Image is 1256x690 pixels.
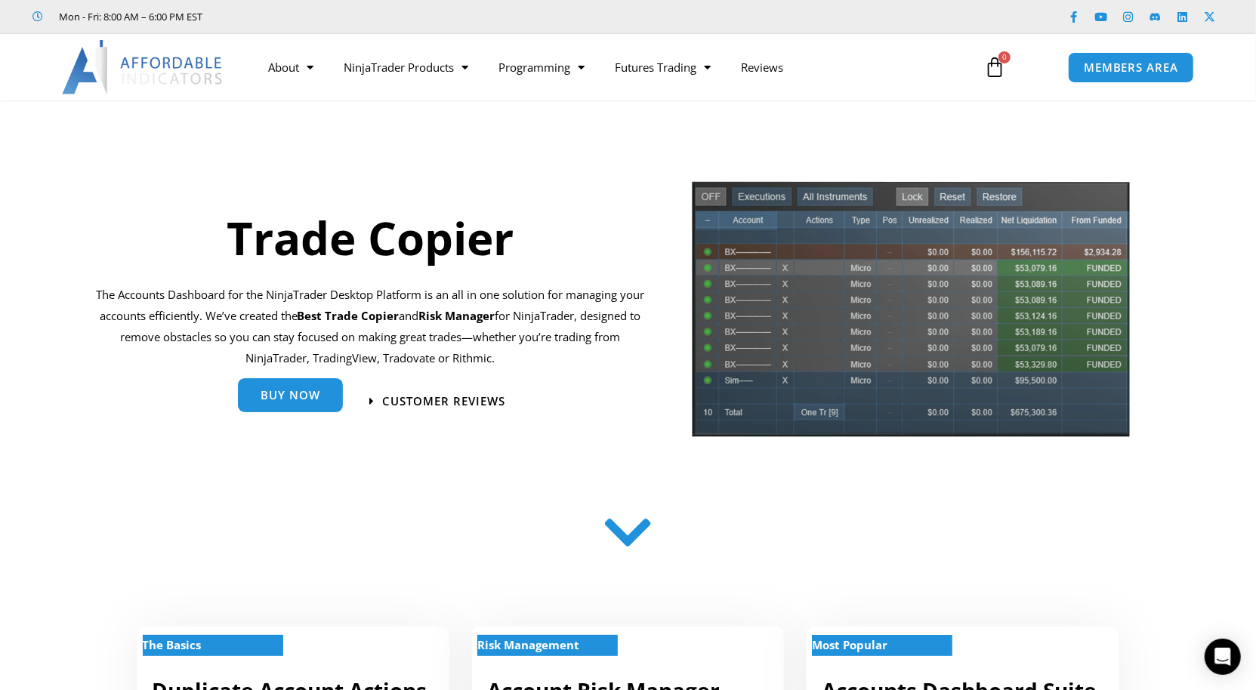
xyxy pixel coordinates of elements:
[477,637,579,652] strong: Risk Management
[419,308,495,323] strong: Risk Manager
[484,50,600,85] a: Programming
[1084,62,1178,73] span: MEMBERS AREA
[96,285,645,368] p: The Accounts Dashboard for the NinjaTrader Desktop Platform is an all in one solution for managin...
[238,378,343,412] a: Buy Now
[96,206,645,270] h1: Trade Copier
[1068,52,1194,83] a: MEMBERS AREA
[600,50,727,85] a: Futures Trading
[254,50,967,85] nav: Menu
[690,180,1131,449] img: tradecopier | Affordable Indicators – NinjaTrader
[261,390,320,401] span: Buy Now
[143,637,202,652] strong: The Basics
[329,50,484,85] a: NinjaTrader Products
[961,45,1028,89] a: 0
[727,50,799,85] a: Reviews
[382,396,505,407] span: Customer Reviews
[1205,639,1241,675] div: Open Intercom Messenger
[254,50,329,85] a: About
[812,637,887,652] strong: Most Popular
[224,9,451,24] iframe: Customer reviews powered by Trustpilot
[369,396,505,407] a: Customer Reviews
[62,40,224,94] img: LogoAI | Affordable Indicators – NinjaTrader
[56,8,203,26] span: Mon - Fri: 8:00 AM – 6:00 PM EST
[998,51,1011,63] span: 0
[298,308,400,323] b: Best Trade Copier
